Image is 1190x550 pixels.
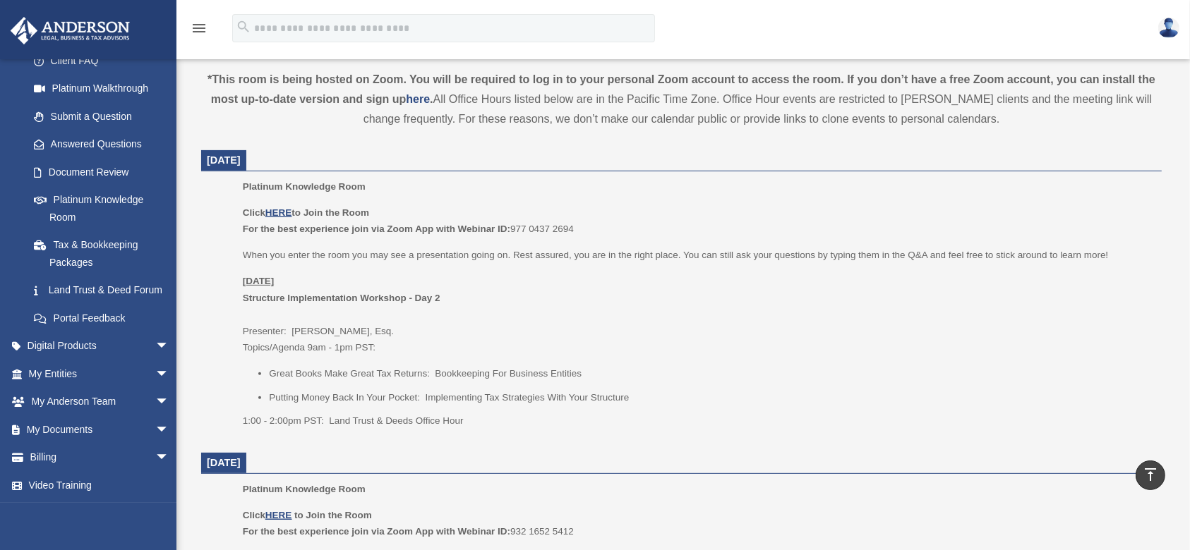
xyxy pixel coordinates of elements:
i: vertical_align_top [1142,466,1159,483]
p: 977 0437 2694 [243,204,1152,238]
p: When you enter the room you may see a presentation going on. Rest assured, you are in the right p... [243,247,1152,264]
span: arrow_drop_down [155,360,184,389]
a: HERE [265,207,292,218]
strong: *This room is being hosted on Zoom. You will be required to log in to your personal Zoom account ... [208,73,1155,105]
span: arrow_drop_down [155,415,184,444]
span: arrow_drop_down [155,332,184,361]
b: Click [243,510,294,520]
img: User Pic [1158,18,1179,38]
a: Submit a Question [20,102,191,130]
p: 1:00 - 2:00pm PST: Land Trust & Deeds Office Hour [243,412,1152,429]
li: Great Books Make Great Tax Returns: Bookkeeping For Business Entities [269,365,1152,382]
span: Platinum Knowledge Room [243,181,366,192]
a: Land Trust & Deed Forum [20,276,191,305]
a: Video Training [10,471,191,499]
li: Putting Money Back In Your Pocket: Implementing Tax Strategies With Your Structure [269,389,1152,406]
a: My Anderson Teamarrow_drop_down [10,388,191,416]
a: My Documentsarrow_drop_down [10,415,191,444]
a: Digital Productsarrow_drop_down [10,332,191,360]
b: Click to Join the Room [243,207,369,218]
i: search [236,19,251,35]
a: Answered Questions [20,130,191,159]
p: 932 1652 5412 [243,507,1152,540]
div: All Office Hours listed below are in the Pacific Time Zone. Office Hour events are restricted to ... [201,70,1162,129]
img: Anderson Advisors Platinum Portal [6,17,134,44]
span: [DATE] [207,457,241,468]
a: Document Review [20,158,191,186]
a: Billingarrow_drop_down [10,444,191,472]
b: Structure Implementation Workshop - Day 2 [243,293,440,303]
a: HERE [265,510,292,520]
a: Platinum Walkthrough [20,75,191,103]
a: Tax & Bookkeeping Packages [20,231,191,276]
a: Portal Feedback [20,304,191,332]
b: For the best experience join via Zoom App with Webinar ID: [243,224,510,234]
b: to Join the Room [294,510,372,520]
a: here [406,93,430,105]
span: arrow_drop_down [155,444,184,472]
a: Client FAQ [20,47,191,75]
i: menu [191,20,208,37]
b: For the best experience join via Zoom App with Webinar ID: [243,526,510,537]
span: [DATE] [207,154,241,166]
p: Presenter: [PERSON_NAME], Esq. Topics/Agenda 9am - 1pm PST: [243,273,1152,356]
a: My Entitiesarrow_drop_down [10,360,191,388]
u: [DATE] [243,276,275,286]
a: Platinum Knowledge Room [20,186,184,231]
span: Platinum Knowledge Room [243,484,366,494]
strong: . [430,93,433,105]
span: arrow_drop_down [155,388,184,417]
a: vertical_align_top [1136,460,1165,490]
a: menu [191,25,208,37]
